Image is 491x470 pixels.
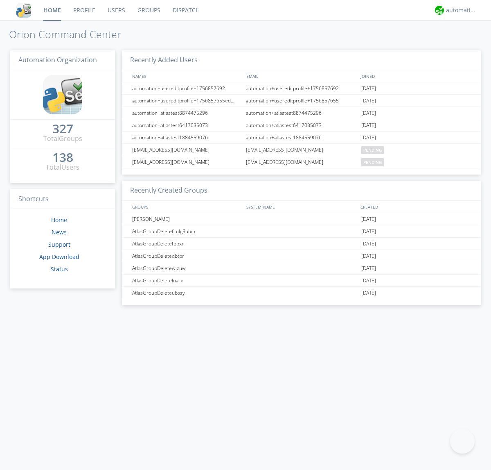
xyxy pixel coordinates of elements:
[122,262,481,275] a: AtlasGroupDeletewjzuw[DATE]
[130,250,243,262] div: AtlasGroupDeleteqbtpr
[130,262,243,274] div: AtlasGroupDeletewjzuw
[130,82,243,94] div: automation+usereditprofile+1756857692
[361,225,376,238] span: [DATE]
[39,253,79,261] a: App Download
[122,238,481,250] a: AtlasGroupDeletefbpxr[DATE]
[122,181,481,201] h3: Recently Created Groups
[361,119,376,132] span: [DATE]
[244,119,359,131] div: automation+atlastest6417035073
[244,95,359,107] div: automation+usereditprofile+1756857655
[130,225,243,237] div: AtlasGroupDeletefculgRubin
[130,95,243,107] div: automation+usereditprofile+1756857655editedautomation+usereditprofile+1756857655
[122,156,481,168] a: [EMAIL_ADDRESS][DOMAIN_NAME][EMAIL_ADDRESS][DOMAIN_NAME]pending
[52,153,73,163] a: 138
[244,156,359,168] div: [EMAIL_ADDRESS][DOMAIN_NAME]
[450,429,475,454] iframe: Toggle Customer Support
[244,144,359,156] div: [EMAIL_ADDRESS][DOMAIN_NAME]
[122,225,481,238] a: AtlasGroupDeletefculgRubin[DATE]
[18,55,97,64] span: Automation Organization
[51,216,67,224] a: Home
[43,75,82,114] img: cddb5a64eb264b2086981ab96f4c1ba7
[358,201,473,213] div: CREATED
[122,107,481,119] a: automation+atlastest8874475296automation+atlastest8874475296[DATE]
[361,213,376,225] span: [DATE]
[16,3,31,18] img: cddb5a64eb264b2086981ab96f4c1ba7
[122,82,481,95] a: automation+usereditprofile+1756857692automation+usereditprofile+1756857692[DATE]
[361,107,376,119] span: [DATE]
[361,262,376,275] span: [DATE]
[130,213,243,225] div: [PERSON_NAME]
[361,158,384,166] span: pending
[130,275,243,286] div: AtlasGroupDeleteloarx
[130,156,243,168] div: [EMAIL_ADDRESS][DOMAIN_NAME]
[51,265,68,273] a: Status
[244,82,359,94] div: automation+usereditprofile+1756857692
[122,119,481,132] a: automation+atlastest6417035073automation+atlastest6417035073[DATE]
[10,189,115,209] h3: Shortcuts
[361,132,376,144] span: [DATE]
[361,250,376,262] span: [DATE]
[122,287,481,299] a: AtlasGroupDeleteubssy[DATE]
[244,70,358,82] div: EMAIL
[130,107,243,119] div: automation+atlastest8874475296
[130,287,243,299] div: AtlasGroupDeleteubssy
[435,6,444,15] img: d2d01cd9b4174d08988066c6d424eccd
[446,6,477,14] div: automation+atlas
[130,70,242,82] div: NAMES
[122,250,481,262] a: AtlasGroupDeleteqbtpr[DATE]
[244,107,359,119] div: automation+atlastest8874475296
[130,238,243,250] div: AtlasGroupDeletefbpxr
[48,241,70,248] a: Support
[358,70,473,82] div: JOINED
[130,201,242,213] div: GROUPS
[130,144,243,156] div: [EMAIL_ADDRESS][DOMAIN_NAME]
[46,163,79,172] div: Total Users
[361,275,376,287] span: [DATE]
[122,144,481,156] a: [EMAIL_ADDRESS][DOMAIN_NAME][EMAIL_ADDRESS][DOMAIN_NAME]pending
[122,50,481,70] h3: Recently Added Users
[52,125,73,133] div: 327
[122,132,481,144] a: automation+atlastest1884559076automation+atlastest1884559076[DATE]
[244,201,358,213] div: SYSTEM_NAME
[361,95,376,107] span: [DATE]
[244,132,359,143] div: automation+atlastest1884559076
[361,238,376,250] span: [DATE]
[361,287,376,299] span: [DATE]
[52,228,67,236] a: News
[130,119,243,131] div: automation+atlastest6417035073
[122,213,481,225] a: [PERSON_NAME][DATE]
[130,132,243,143] div: automation+atlastest1884559076
[122,95,481,107] a: automation+usereditprofile+1756857655editedautomation+usereditprofile+1756857655automation+usered...
[361,82,376,95] span: [DATE]
[361,146,384,154] span: pending
[122,275,481,287] a: AtlasGroupDeleteloarx[DATE]
[52,125,73,134] a: 327
[43,134,82,143] div: Total Groups
[52,153,73,161] div: 138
